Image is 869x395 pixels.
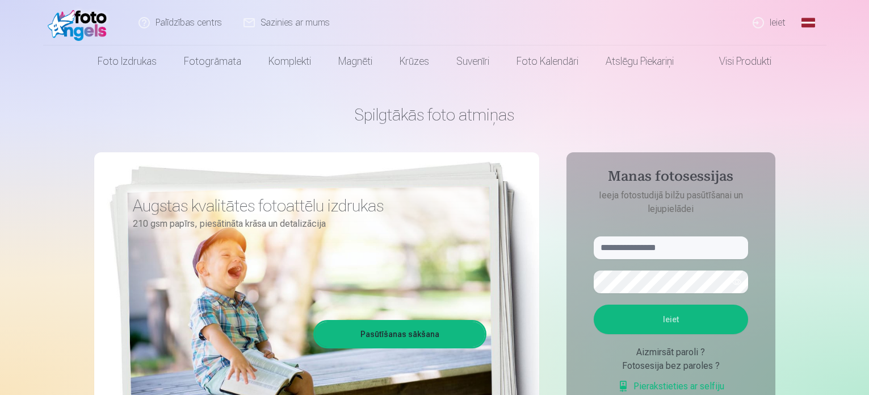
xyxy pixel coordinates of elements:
a: Magnēti [325,45,386,77]
div: Fotosesija bez paroles ? [594,359,748,373]
div: Aizmirsāt paroli ? [594,346,748,359]
button: Ieiet [594,305,748,334]
img: /fa1 [48,5,113,41]
a: Atslēgu piekariņi [592,45,687,77]
a: Suvenīri [443,45,503,77]
a: Pasūtīšanas sākšana [315,322,485,347]
h4: Manas fotosessijas [582,168,759,189]
a: Komplekti [255,45,325,77]
h1: Spilgtākās foto atmiņas [94,105,775,125]
p: Ieeja fotostudijā bilžu pasūtīšanai un lejupielādei [582,189,759,216]
a: Foto izdrukas [84,45,170,77]
a: Foto kalendāri [503,45,592,77]
p: 210 gsm papīrs, piesātināta krāsa un detalizācija [133,216,478,232]
a: Visi produkti [687,45,785,77]
a: Fotogrāmata [170,45,255,77]
a: Krūzes [386,45,443,77]
h3: Augstas kvalitātes fotoattēlu izdrukas [133,196,478,216]
a: Pierakstieties ar selfiju [618,380,724,393]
